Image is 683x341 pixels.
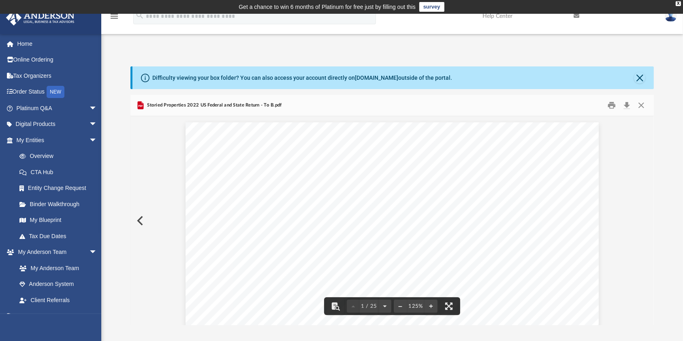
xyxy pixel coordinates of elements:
a: My Blueprint [11,212,105,228]
span: "Actual [382,154,408,159]
span: in [433,154,441,159]
a: Online Ordering [6,52,109,68]
span: from [295,149,309,154]
button: Zoom out [394,297,407,315]
span: When [269,154,284,159]
span: using [288,154,306,159]
a: survey [419,2,444,12]
span: arrow_drop_down [89,244,105,261]
span: state [495,149,514,154]
div: Document Viewer [130,116,654,325]
a: Client Referrals [11,292,105,308]
span: Adobe [339,149,357,154]
div: close [676,1,681,6]
a: Entity Change Request [11,180,109,196]
div: File preview [130,116,654,325]
span: Acrobat [361,149,386,154]
span: the [444,154,455,159]
a: Anderson System [11,276,105,292]
span: may [423,149,433,154]
a: Tax Organizers [6,68,109,84]
button: Zoom in [425,297,438,315]
span: products [390,149,419,154]
button: 1 / 25 [360,297,378,315]
button: Enter fullscreen [440,297,458,315]
span: Adobe [459,154,477,159]
a: My Anderson Team [11,260,101,276]
button: Download [619,99,634,112]
button: Next page [378,297,391,315]
span: printed [266,149,291,154]
a: Platinum Q&Aarrow_drop_down [6,100,109,116]
button: Print [604,99,620,112]
a: My Anderson Teamarrow_drop_down [6,244,105,260]
a: Overview [11,148,109,164]
div: Current zoom level [407,304,425,309]
span: "Print" [481,154,506,159]
div: Preview [130,95,654,325]
span: arrow_drop_down [89,100,105,117]
a: menu [109,15,119,21]
span: Caution: [211,149,240,154]
a: Digital Productsarrow_drop_down [6,116,109,132]
a: Order StatusNEW [6,84,109,100]
a: My Documentsarrow_drop_down [6,308,105,324]
div: Get a chance to win 6 months of Platinum for free just by filling out this [239,2,416,12]
span: Acrobat, [309,154,339,159]
span: 1 / 25 [360,304,378,309]
span: taxing [517,149,539,154]
span: arrow_drop_down [89,308,105,325]
img: User Pic [665,10,677,22]
span: not [437,149,448,154]
span: Forms [244,149,262,154]
button: Close [634,72,645,83]
a: Home [6,36,109,52]
span: within [313,149,335,154]
img: Anderson Advisors Platinum Portal [4,10,77,26]
button: Close [634,99,649,112]
a: CTA Hub [11,164,109,180]
span: the [368,154,379,159]
span: specifications. [211,154,266,159]
a: [DOMAIN_NAME] [355,75,398,81]
span: Storied Properties 2022 US Federal and State Return - To B.pdf [145,102,282,109]
span: arrow_drop_down [89,116,105,133]
span: arrow_drop_down [89,132,105,149]
span: agency [543,149,565,154]
i: menu [109,11,119,21]
span: dialog. [510,154,536,159]
div: NEW [47,86,64,98]
a: Binder Walkthrough [11,196,109,212]
span: or [485,149,492,154]
span: meet [452,149,466,154]
div: Difficulty viewing your box folder? You can also access your account directly on outside of the p... [152,74,452,82]
span: IRS [470,149,481,154]
span: select [342,154,364,159]
button: Previous File [130,209,148,232]
span: Size" [412,154,430,159]
button: Toggle findbar [327,297,344,315]
a: Tax Due Dates [11,228,109,244]
i: search [135,11,144,20]
a: My Entitiesarrow_drop_down [6,132,109,148]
